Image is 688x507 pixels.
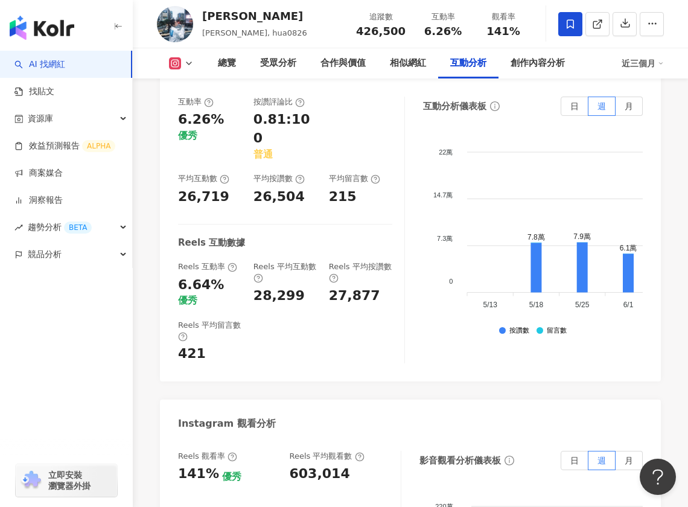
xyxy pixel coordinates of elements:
div: 215 [329,188,357,206]
div: 互動分析儀表板 [423,100,486,113]
div: 追蹤數 [356,11,406,23]
span: 月 [625,456,633,465]
div: 6.64% [178,276,224,295]
div: 留言數 [547,327,567,335]
div: 26,719 [178,188,229,206]
a: 洞察報告 [14,194,63,206]
span: info-circle [488,100,502,113]
tspan: 7.3萬 [437,235,453,242]
div: 按讚評論比 [253,97,305,107]
div: 26,504 [253,188,305,206]
span: 日 [570,456,579,465]
div: 按讚數 [509,327,529,335]
div: 近三個月 [622,54,664,73]
div: 影音觀看分析儀表板 [419,454,501,467]
div: 平均按讚數 [253,173,305,184]
a: 效益預測報告ALPHA [14,140,115,152]
span: info-circle [503,454,516,467]
div: 互動率 [420,11,466,23]
div: 27,877 [329,287,380,305]
div: Reels 平均互動數 [253,261,317,283]
tspan: 5/25 [575,301,590,309]
div: Reels 互動率 [178,261,237,272]
div: 普通 [253,148,273,161]
a: 找貼文 [14,86,54,98]
div: 優秀 [222,470,241,483]
div: 平均互動數 [178,173,229,184]
div: 141% [178,465,219,483]
div: Reels 互動數據 [178,237,245,249]
div: 創作內容分析 [511,56,565,71]
div: 平均留言數 [329,173,380,184]
span: 141% [486,25,520,37]
span: 週 [597,456,606,465]
div: [PERSON_NAME] [202,8,307,24]
a: chrome extension立即安裝 瀏覽器外掛 [16,464,117,497]
div: Instagram 觀看分析 [178,417,276,430]
div: Reels 觀看率 [178,451,237,462]
span: 6.26% [424,25,462,37]
div: 28,299 [253,287,305,305]
div: 相似網紅 [390,56,426,71]
a: searchAI 找網紅 [14,59,65,71]
span: 立即安裝 瀏覽器外掛 [48,470,91,491]
tspan: 5/13 [483,301,497,309]
div: 優秀 [178,294,197,307]
div: Reels 平均留言數 [178,320,241,342]
div: 互動率 [178,97,214,107]
img: KOL Avatar [157,6,193,42]
a: 商案媒合 [14,167,63,179]
span: 資源庫 [28,105,53,132]
tspan: 22萬 [439,148,453,156]
tspan: 6/1 [623,301,634,309]
tspan: 0 [449,278,453,285]
img: logo [10,16,74,40]
span: 競品分析 [28,241,62,268]
div: BETA [64,222,92,234]
div: 觀看率 [480,11,526,23]
div: 合作與價值 [320,56,366,71]
span: 月 [625,101,633,111]
div: Reels 平均按讚數 [329,261,392,283]
span: 日 [570,101,579,111]
div: 總覽 [218,56,236,71]
img: chrome extension [19,471,43,490]
div: 0.81:100 [253,110,314,148]
span: 426,500 [356,25,406,37]
span: 週 [597,101,606,111]
div: Reels 平均觀看數 [290,451,365,462]
div: 互動分析 [450,56,486,71]
tspan: 14.7萬 [433,191,453,199]
span: 趨勢分析 [28,214,92,241]
div: 優秀 [178,129,197,142]
tspan: 5/18 [529,301,544,309]
span: [PERSON_NAME], hua0826 [202,28,307,37]
span: rise [14,223,23,232]
div: 受眾分析 [260,56,296,71]
iframe: Help Scout Beacon - Open [640,459,676,495]
div: 6.26% [178,110,224,129]
div: 421 [178,345,206,363]
div: 603,014 [290,465,350,483]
